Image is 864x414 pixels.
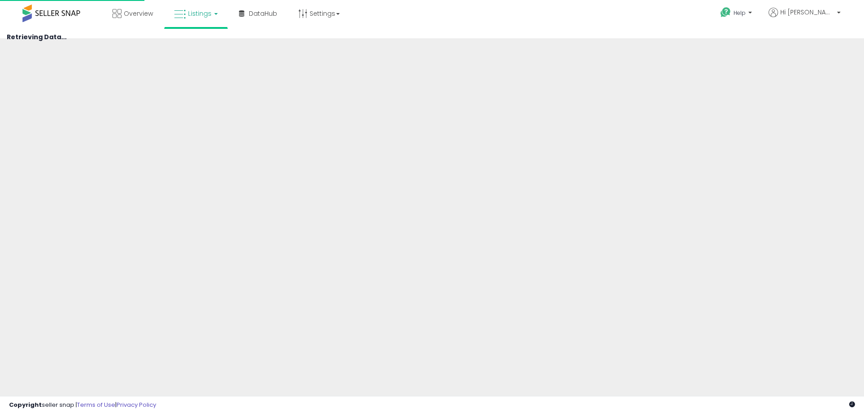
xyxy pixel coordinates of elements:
[188,9,211,18] span: Listings
[124,9,153,18] span: Overview
[249,9,277,18] span: DataHub
[733,9,746,17] span: Help
[7,34,857,41] h4: Retrieving Data...
[769,8,841,28] a: Hi [PERSON_NAME]
[720,7,731,18] i: Get Help
[780,8,834,17] span: Hi [PERSON_NAME]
